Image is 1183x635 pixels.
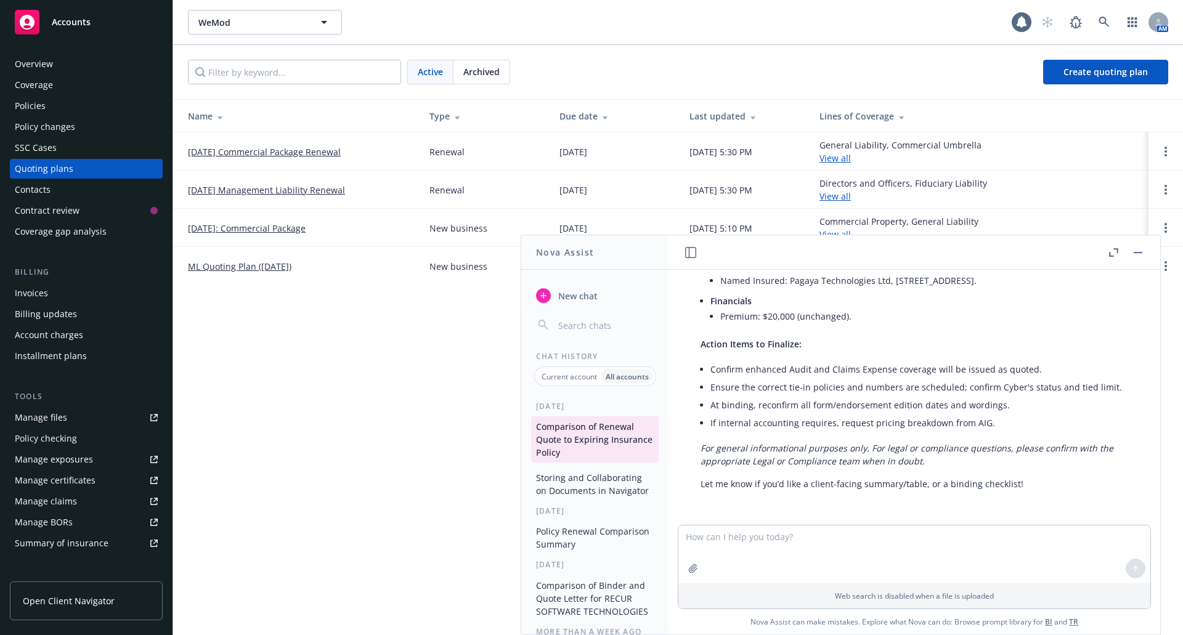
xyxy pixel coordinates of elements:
[10,450,163,469] a: Manage exposures
[10,180,163,200] a: Contacts
[710,396,1128,414] li: At binding, reconfirm all form/endorsement edition dates and wordings.
[673,609,1155,634] span: Nova Assist can make mistakes. Explore what Nova can do: Browse prompt library for and
[10,117,163,137] a: Policy changes
[188,10,342,34] button: WeMod
[701,477,1128,490] p: Let me know if you’d like a client-facing summary/table, or a binding checklist!
[521,351,669,362] div: Chat History
[15,304,77,324] div: Billing updates
[15,138,57,158] div: SSC Cases
[559,110,670,123] div: Due date
[720,307,1128,325] li: Premium: $20,000 (unchanged).
[429,145,465,158] div: Renewal
[710,360,1128,378] li: Confirm enhanced Audit and Claims Expense coverage will be issued as quoted.
[188,184,345,196] a: [DATE] Management Liability Renewal
[701,442,1113,467] em: For general informational purposes only. For legal or compliance questions, please confirm with t...
[819,177,987,203] div: Directors and Officers, Fiduciary Liability
[1120,10,1145,34] a: Switch app
[10,346,163,366] a: Installment plans
[1069,617,1078,627] a: TR
[710,378,1128,396] li: Ensure the correct tie-in policies and numbers are scheduled; confirm Cyber's status and tied limit.
[531,575,659,621] button: Comparison of Binder and Quote Letter for RECUR SOFTWARE TECHNOLOGIES
[689,110,800,123] div: Last updated
[10,491,163,511] a: Manage claims
[531,521,659,554] button: Policy Renewal Comparison Summary
[1043,60,1168,84] a: Create quoting plan
[10,471,163,490] a: Manage certificates
[536,246,594,259] h1: Nova Assist
[1092,10,1116,34] a: Search
[710,295,752,307] span: Financials
[559,184,587,196] div: [DATE]
[52,17,91,27] span: Accounts
[15,408,67,427] div: Manage files
[1158,220,1173,235] a: Open options
[10,5,163,39] a: Accounts
[429,222,487,235] div: New business
[10,304,163,324] a: Billing updates
[15,75,53,95] div: Coverage
[1158,259,1173,273] a: Open options
[15,429,77,448] div: Policy checking
[819,110,1139,123] div: Lines of Coverage
[10,408,163,427] a: Manage files
[559,145,587,158] div: [DATE]
[1158,144,1173,159] a: Open options
[10,325,163,345] a: Account charges
[10,201,163,220] a: Contract review
[15,117,75,137] div: Policy changes
[10,138,163,158] a: SSC Cases
[418,65,443,78] span: Active
[819,139,982,164] div: General Liability, Commercial Umbrella
[556,317,654,334] input: Search chats
[10,429,163,448] a: Policy checking
[701,338,802,350] span: Action Items to Finalize:
[15,96,46,116] div: Policies
[429,184,465,196] div: Renewal
[10,266,163,278] div: Billing
[15,180,51,200] div: Contacts
[188,110,410,123] div: Name
[1063,10,1088,34] a: Report a Bug
[15,533,108,553] div: Summary of insurance
[606,371,649,382] p: All accounts
[10,512,163,532] a: Manage BORs
[188,260,291,273] a: ML Quoting Plan ([DATE])
[15,512,73,532] div: Manage BORs
[521,506,669,516] div: [DATE]
[819,152,851,164] a: View all
[542,371,597,382] p: Current account
[15,325,83,345] div: Account charges
[15,450,93,469] div: Manage exposures
[521,401,669,411] div: [DATE]
[559,222,587,235] div: [DATE]
[15,54,53,74] div: Overview
[556,289,598,302] span: New chat
[15,346,87,366] div: Installment plans
[521,559,669,570] div: [DATE]
[188,145,341,158] a: [DATE] Commercial Package Renewal
[1035,10,1060,34] a: Start snowing
[689,184,752,196] div: [DATE] 5:30 PM
[15,222,107,241] div: Coverage gap analysis
[10,75,163,95] a: Coverage
[198,16,305,29] span: WeMod
[429,260,487,273] div: New business
[819,229,851,240] a: View all
[531,416,659,463] button: Comparison of Renewal Quote to Expiring Insurance Policy
[463,65,500,78] span: Archived
[531,467,659,501] button: Storing and Collaborating on Documents in Navigator
[15,491,77,511] div: Manage claims
[10,54,163,74] a: Overview
[23,594,115,607] span: Open Client Navigator
[188,222,306,235] a: [DATE]: Commercial Package
[10,390,163,403] div: Tools
[10,96,163,116] a: Policies
[15,471,96,490] div: Manage certificates
[10,283,163,303] a: Invoices
[531,285,659,307] button: New chat
[10,533,163,553] a: Summary of insurance
[819,190,851,202] a: View all
[15,283,48,303] div: Invoices
[819,215,978,241] div: Commercial Property, General Liability
[15,159,73,179] div: Quoting plans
